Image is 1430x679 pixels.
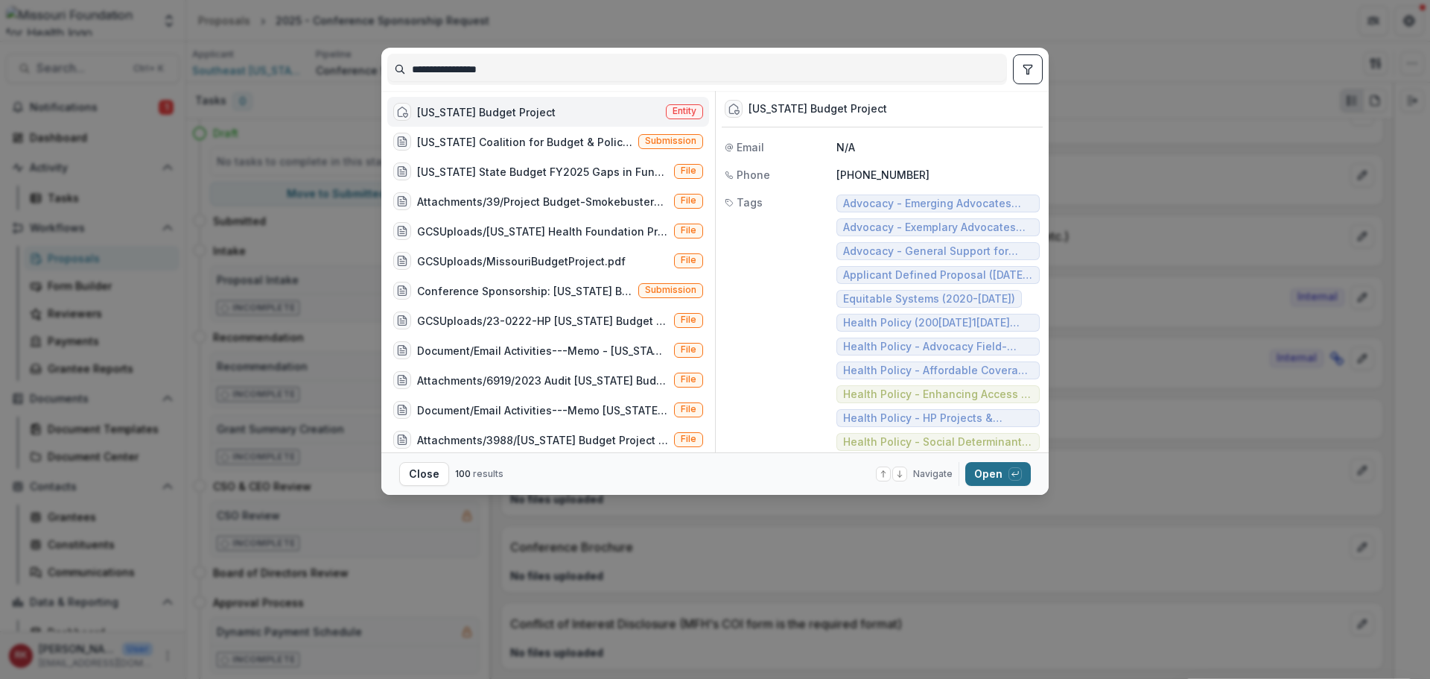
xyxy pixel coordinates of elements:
div: [US_STATE] Budget Project [417,104,556,120]
div: GCSUploads/[US_STATE] Health Foundation Proposal budget narrative REV.docx [417,224,668,239]
span: Navigate [913,467,953,481]
span: Submission [645,136,696,146]
div: [US_STATE] State Budget FY2025 Gaps in Funding for Aging Priorities.docx [417,164,668,180]
div: Document/Email Activities---Memo [US_STATE] Budget Project.docx [417,402,668,418]
span: Email [737,139,764,155]
span: File [681,315,696,325]
div: GCSUploads/23-0222-HP [US_STATE] Budget Project Summary Form.docx [417,313,668,329]
div: Attachments/39/Project Budget-Smokebusters-[US_STATE][GEOGRAPHIC_DATA]-Dec0[DATE]AL.pdf [417,194,668,209]
span: File [681,225,696,236]
div: Conference Sponsorship: [US_STATE] Budget Projects 20th Anniversary Celebrations (Event Sponsor:... [417,283,632,299]
span: File [681,404,696,414]
p: [PHONE_NUMBER] [836,167,1040,183]
span: Advocacy - Exemplary Advocates (201[DATE]2[DATE] [843,221,1033,234]
button: Close [399,462,449,486]
span: File [681,165,696,176]
span: results [473,468,503,479]
p: N/A [836,139,1040,155]
span: Advocacy - General Support for Advocacy (2[DATE]2[DATE] [843,245,1033,258]
span: Equitable Systems (2020-[DATE]) [843,293,1015,306]
div: Attachments/3988/[US_STATE] Budget Project J[DATE]S[DATE] Income Statement.pdf [417,432,668,448]
span: File [681,344,696,355]
span: Health Policy - Social Determinants of Health [843,436,1033,449]
div: [US_STATE] Budget Project [749,103,887,116]
span: File [681,374,696,385]
span: Health Policy - Enhancing Access to Care [843,388,1033,401]
span: Entity [673,106,696,116]
button: Open [965,462,1031,486]
div: [US_STATE] Coalition for Budget & Policy Priorities ([US_STATE] Coalition for Budget & Policy Pri... [417,134,632,150]
span: 100 [455,468,471,479]
span: Health Policy - HP Projects & Research (2[DATE]2[DATE] [843,412,1033,425]
span: Tags [737,195,763,210]
div: Attachments/6919/2023 Audit [US_STATE] Budget Project.pdf [417,373,668,388]
span: Health Policy - Affordable Coverage [GEOGRAPHIC_DATA] (2020[DATE]1[DATE] [843,364,1033,377]
span: Applicant Defined Proposal ([DATE]-[DATE]) - Access to Care [843,269,1033,282]
span: File [681,195,696,206]
span: Health Policy (200[DATE]1[DATE] GSA General Support for Advocacy (200[DATE]1[DATE] [843,317,1033,329]
span: Submission [645,285,696,295]
div: Document/Email Activities---Memo - [US_STATE] Budget Project.docx [417,343,668,359]
span: File [681,255,696,265]
span: Health Policy - Advocacy Field-Building (201[DATE]1[DATE] [843,341,1033,353]
span: File [681,434,696,444]
span: Advocacy - Emerging Advocates ([DATE]-[DATE]) [843,198,1033,210]
div: GCSUploads/MissouriBudgetProject.pdf [417,253,626,269]
span: Phone [737,167,770,183]
button: toggle filters [1013,54,1043,84]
